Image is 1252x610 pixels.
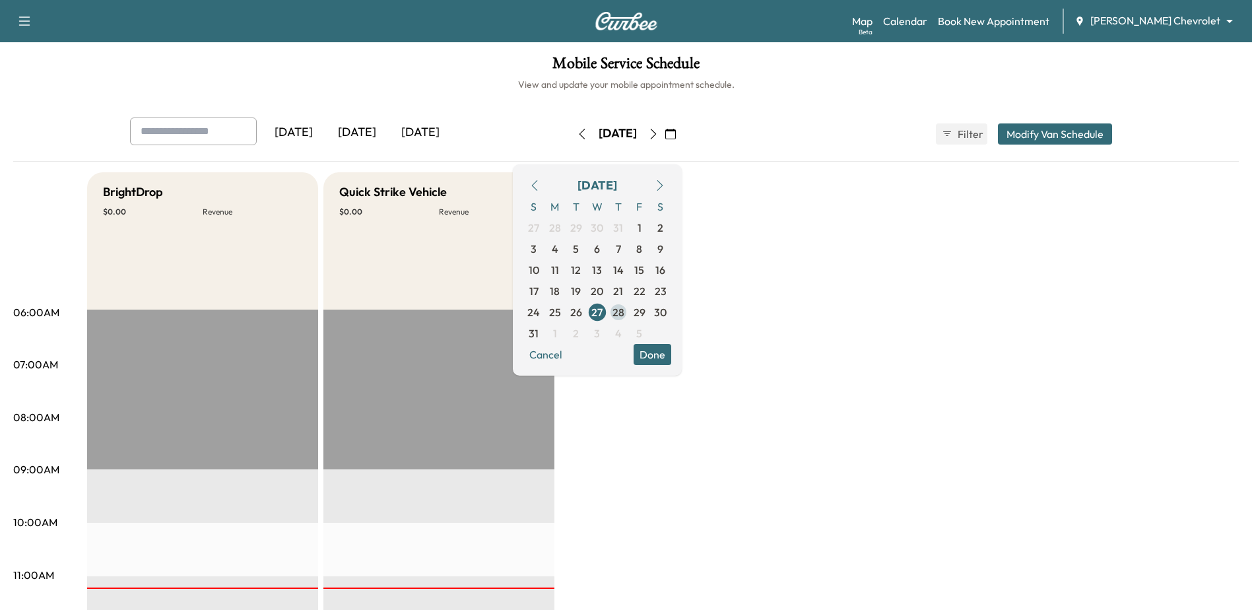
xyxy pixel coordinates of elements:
[654,304,667,320] span: 30
[1090,13,1220,28] span: [PERSON_NAME] Chevrolet
[529,283,539,299] span: 17
[655,283,667,299] span: 23
[13,78,1239,91] h6: View and update your mobile appointment schedule.
[529,325,539,341] span: 31
[587,196,608,217] span: W
[570,220,582,236] span: 29
[613,262,624,278] span: 14
[591,220,603,236] span: 30
[544,196,566,217] span: M
[998,123,1112,145] button: Modify Van Schedule
[634,262,644,278] span: 15
[339,207,439,217] p: $ 0.00
[13,55,1239,78] h1: Mobile Service Schedule
[612,304,624,320] span: 28
[13,567,54,583] p: 11:00AM
[594,241,600,257] span: 6
[573,241,579,257] span: 5
[523,344,568,365] button: Cancel
[634,344,671,365] button: Done
[551,262,559,278] span: 11
[592,262,602,278] span: 13
[616,241,621,257] span: 7
[439,207,539,217] p: Revenue
[636,241,642,257] span: 8
[262,118,325,148] div: [DATE]
[553,325,557,341] span: 1
[591,304,603,320] span: 27
[13,514,57,530] p: 10:00AM
[615,325,622,341] span: 4
[13,304,59,320] p: 06:00AM
[571,283,581,299] span: 19
[638,220,642,236] span: 1
[883,13,927,29] a: Calendar
[552,241,558,257] span: 4
[958,126,981,142] span: Filter
[613,220,623,236] span: 31
[566,196,587,217] span: T
[103,207,203,217] p: $ 0.00
[636,325,642,341] span: 5
[549,220,561,236] span: 28
[103,183,163,201] h5: BrightDrop
[13,461,59,477] p: 09:00AM
[549,304,561,320] span: 25
[655,262,665,278] span: 16
[570,304,582,320] span: 26
[634,283,645,299] span: 22
[325,118,389,148] div: [DATE]
[13,356,58,372] p: 07:00AM
[573,325,579,341] span: 2
[531,241,537,257] span: 3
[528,220,539,236] span: 27
[529,262,539,278] span: 10
[859,27,873,37] div: Beta
[571,262,581,278] span: 12
[634,304,645,320] span: 29
[657,241,663,257] span: 9
[629,196,650,217] span: F
[936,123,987,145] button: Filter
[594,325,600,341] span: 3
[339,183,447,201] h5: Quick Strike Vehicle
[523,196,544,217] span: S
[389,118,452,148] div: [DATE]
[591,283,603,299] span: 20
[599,125,637,142] div: [DATE]
[203,207,302,217] p: Revenue
[608,196,629,217] span: T
[595,12,658,30] img: Curbee Logo
[613,283,623,299] span: 21
[938,13,1049,29] a: Book New Appointment
[657,220,663,236] span: 2
[550,283,560,299] span: 18
[527,304,540,320] span: 24
[650,196,671,217] span: S
[13,409,59,425] p: 08:00AM
[577,176,617,195] div: [DATE]
[852,13,873,29] a: MapBeta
